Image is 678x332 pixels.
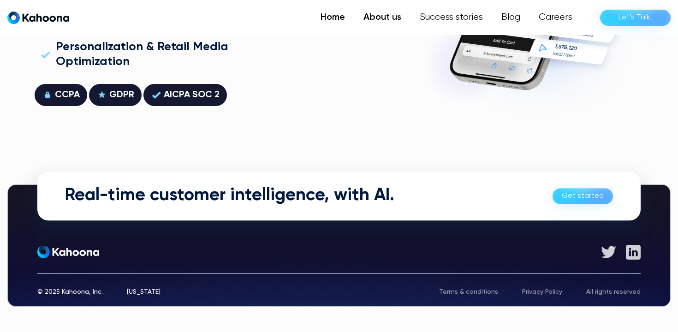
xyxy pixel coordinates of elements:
[600,10,671,26] a: Let’s Talk!
[522,289,562,295] a: Privacy Policy
[55,88,80,102] div: CCPA
[56,40,264,69] div: Personalization & Retail Media Optimization
[65,185,394,207] h2: Real-time customer intelligence, with AI.
[492,8,529,27] a: Blog
[410,8,492,27] a: Success stories
[354,8,410,27] a: About us
[311,8,354,27] a: Home
[37,289,103,295] div: © 2025 Kahoona, Inc.
[439,289,498,295] a: Terms & conditions
[619,10,652,25] div: Let’s Talk!
[7,11,69,24] a: home
[553,188,613,204] a: Get started
[586,289,641,295] div: All rights reserved
[127,289,161,295] div: [US_STATE]
[529,8,582,27] a: Careers
[164,88,220,102] div: AICPA SOC 2
[109,88,134,102] div: GDPR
